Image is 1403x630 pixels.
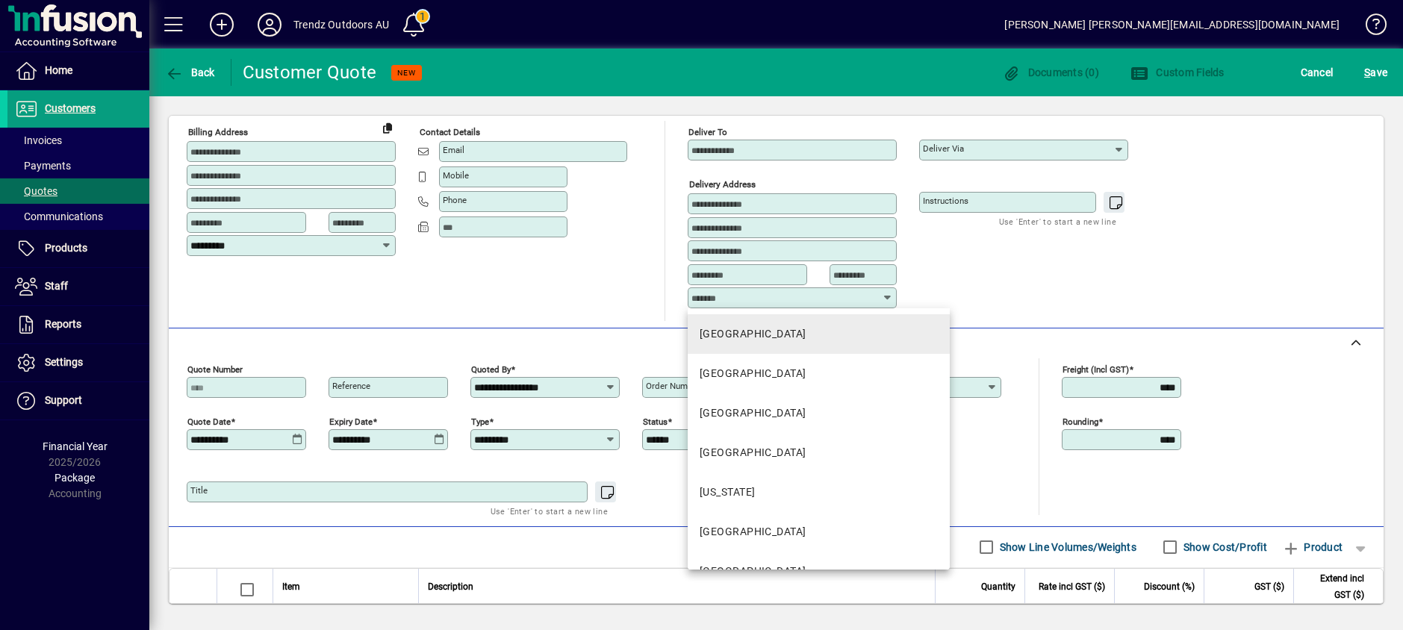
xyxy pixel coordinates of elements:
button: Documents (0) [998,59,1103,86]
mat-option: Andorra [688,512,950,552]
mat-option: American Samoa [688,472,950,512]
span: Invoices [15,134,62,146]
mat-option: Afghanistan [688,354,950,393]
span: NEW [397,68,416,78]
span: Back [165,66,215,78]
app-page-header-button: Back [149,59,231,86]
div: [GEOGRAPHIC_DATA] [700,524,806,540]
span: Documents (0) [1002,66,1099,78]
button: Save [1360,59,1391,86]
a: Knowledge Base [1354,3,1384,52]
span: Reports [45,318,81,330]
button: Cancel [1297,59,1337,86]
span: ave [1364,60,1387,84]
span: Extend incl GST ($) [1303,570,1364,603]
button: Copy to Delivery address [376,116,399,140]
span: Rate incl GST ($) [1039,578,1105,595]
div: [GEOGRAPHIC_DATA] [700,564,806,579]
a: Home [7,52,149,90]
span: Discount (%) [1144,578,1195,595]
mat-label: Order number [646,381,700,391]
mat-label: Email [443,145,464,155]
div: [GEOGRAPHIC_DATA] [700,326,806,342]
div: [GEOGRAPHIC_DATA] [700,445,806,461]
mat-label: Rounding [1063,416,1098,426]
a: Support [7,382,149,420]
a: Payments [7,153,149,178]
a: Settings [7,344,149,381]
mat-label: Reference [332,381,370,391]
a: Reports [7,306,149,343]
span: S [1364,66,1370,78]
mat-option: Angola [688,552,950,591]
label: Show Line Volumes/Weights [997,540,1136,555]
a: Quotes [7,178,149,204]
mat-option: Australia [688,314,950,354]
label: Show Cost/Profit [1180,540,1267,555]
mat-label: Quoted by [471,364,511,374]
mat-label: Mobile [443,170,469,181]
span: Package [55,472,95,484]
mat-label: Freight (incl GST) [1063,364,1129,374]
span: Home [45,64,72,76]
a: Products [7,230,149,267]
mat-label: Instructions [923,196,968,206]
mat-label: Title [190,485,208,496]
mat-label: Status [643,416,668,426]
mat-hint: Use 'Enter' to start a new line [999,213,1116,230]
mat-label: Type [471,416,489,426]
a: Communications [7,204,149,229]
span: Products [45,242,87,254]
span: Description [428,578,473,595]
div: Customer Quote [243,60,377,84]
div: [GEOGRAPHIC_DATA] [700,405,806,421]
span: Customers [45,102,96,114]
span: GST ($) [1254,578,1284,595]
mat-label: Expiry date [329,416,373,426]
div: Trendz Outdoors AU [293,13,389,37]
button: Product [1275,534,1350,561]
span: Financial Year [43,440,108,452]
button: Back [161,59,219,86]
span: Support [45,394,82,406]
span: Quotes [15,185,57,197]
button: Add [198,11,246,38]
a: Staff [7,268,149,305]
span: Product [1282,535,1343,559]
div: [US_STATE] [700,484,755,500]
span: Staff [45,280,68,292]
span: Settings [45,356,83,368]
mat-hint: Use 'Enter' to start a new line [491,502,608,520]
button: Custom Fields [1127,59,1228,86]
span: Communications [15,210,103,222]
mat-option: Algeria [688,433,950,472]
div: [PERSON_NAME] [PERSON_NAME][EMAIL_ADDRESS][DOMAIN_NAME] [1004,13,1340,37]
mat-label: Deliver via [923,143,964,154]
mat-option: Albania [688,393,950,433]
a: Invoices [7,128,149,153]
span: Quantity [981,578,1015,595]
span: Cancel [1301,60,1334,84]
mat-label: Deliver To [688,127,727,137]
span: Custom Fields [1130,66,1225,78]
mat-label: Quote date [187,416,231,426]
button: Profile [246,11,293,38]
mat-label: Quote number [187,364,243,374]
span: Item [282,578,300,595]
div: [GEOGRAPHIC_DATA] [700,366,806,381]
mat-label: Phone [443,195,467,205]
span: Payments [15,160,71,172]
